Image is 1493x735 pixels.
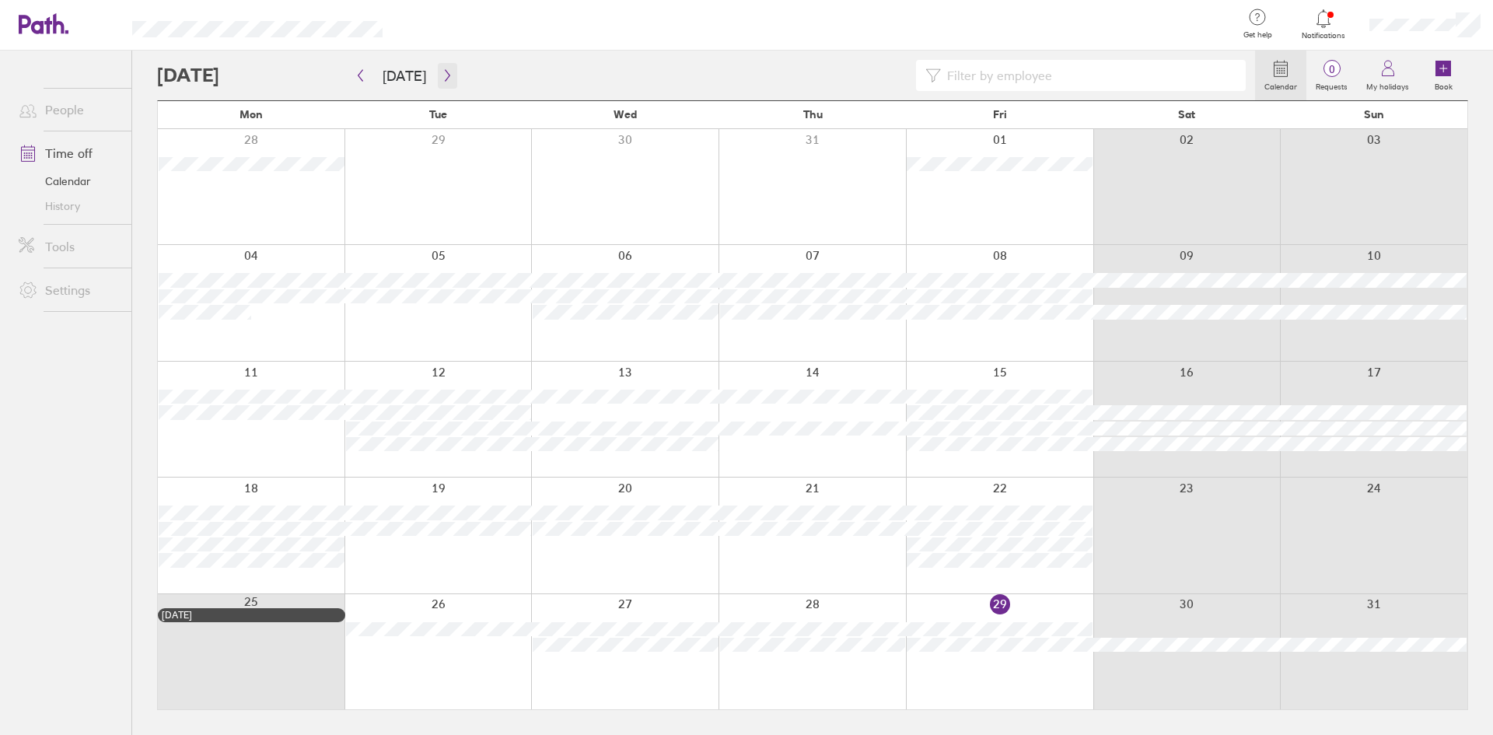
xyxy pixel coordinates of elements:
span: Mon [240,108,263,121]
label: Calendar [1255,78,1306,92]
label: Book [1425,78,1462,92]
span: Tue [429,108,447,121]
a: Calendar [1255,51,1306,100]
a: History [6,194,131,219]
span: Get help [1233,30,1283,40]
span: Sat [1178,108,1195,121]
a: My holidays [1357,51,1418,100]
a: 0Requests [1306,51,1357,100]
label: Requests [1306,78,1357,92]
button: [DATE] [370,63,439,89]
a: Book [1418,51,1468,100]
a: Notifications [1299,8,1349,40]
label: My holidays [1357,78,1418,92]
span: 0 [1306,63,1357,75]
span: Notifications [1299,31,1349,40]
input: Filter by employee [941,61,1236,90]
a: People [6,94,131,125]
span: Wed [614,108,637,121]
span: Sun [1364,108,1384,121]
a: Calendar [6,169,131,194]
a: Time off [6,138,131,169]
a: Settings [6,275,131,306]
a: Tools [6,231,131,262]
span: Fri [993,108,1007,121]
span: Thu [803,108,823,121]
div: [DATE] [162,610,341,621]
